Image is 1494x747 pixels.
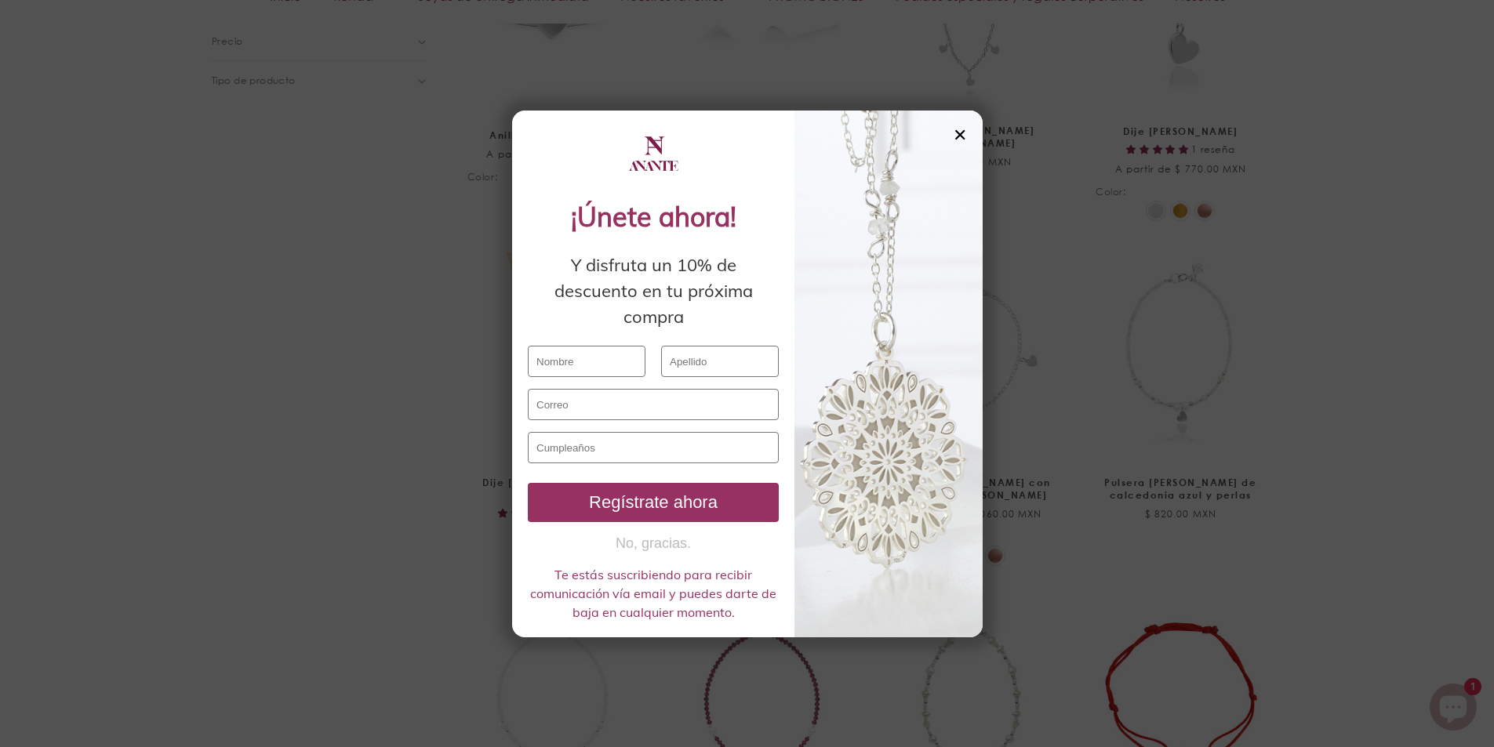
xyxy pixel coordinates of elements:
[953,126,967,143] div: ✕
[528,197,779,237] div: ¡Únete ahora!
[528,252,779,330] div: Y disfruta un 10% de descuento en tu próxima compra
[528,483,779,522] button: Regístrate ahora
[528,565,779,622] div: Te estás suscribiendo para recibir comunicación vía email y puedes darte de baja en cualquier mom...
[626,126,681,181] img: logo
[528,534,779,553] button: No, gracias.
[661,346,779,377] input: Apellido
[528,346,645,377] input: Nombre
[534,492,772,513] div: Regístrate ahora
[528,389,779,420] input: Correo
[528,432,779,463] input: Cumpleaños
